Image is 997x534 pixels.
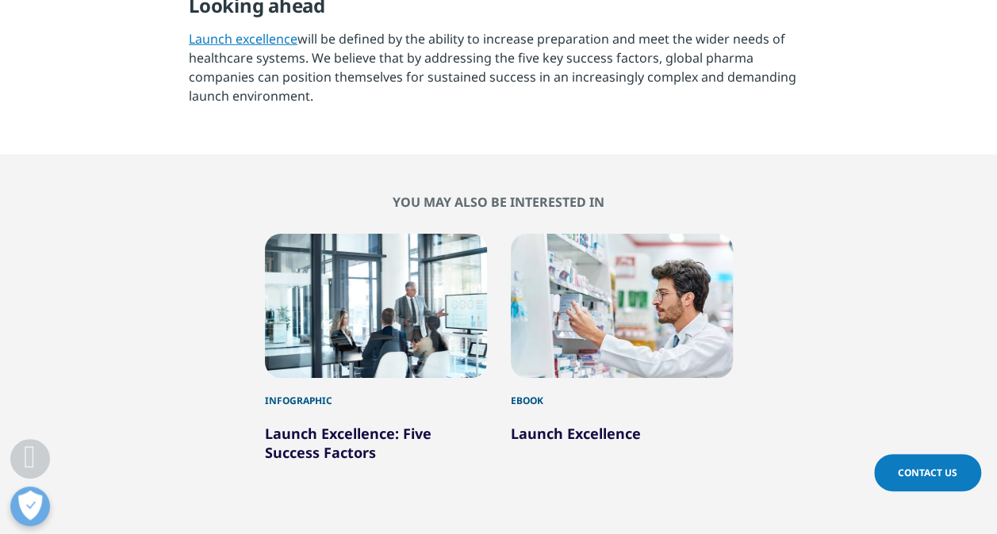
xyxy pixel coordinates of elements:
a: Launch excellence [189,30,297,48]
a: Launch Excellence [511,424,641,443]
div: Ebook [511,378,733,408]
a: Launch Excellence: Five Success Factors [265,424,431,462]
p: will be defined by the ability to increase preparation and meet the wider needs of healthcare sys... [189,29,808,115]
span: Contact Us [898,466,957,479]
button: Open Preferences [10,486,50,526]
a: Contact Us [874,454,981,491]
div: Infographic [265,378,487,408]
h2: You may also be interested in [31,194,967,210]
